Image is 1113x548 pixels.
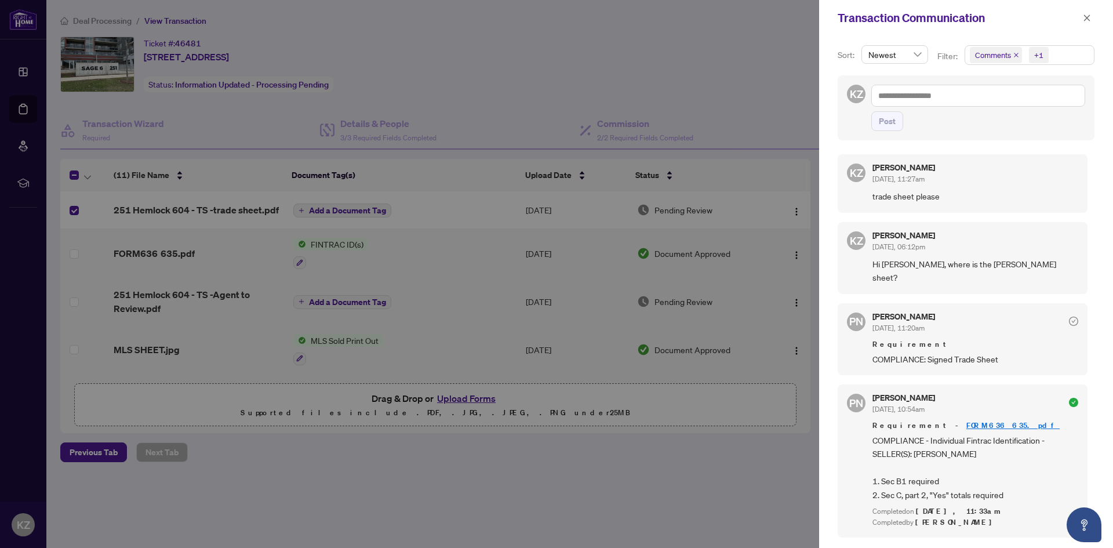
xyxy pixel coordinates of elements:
h5: [PERSON_NAME] [872,164,935,172]
span: Requirement [872,339,1078,350]
span: trade sheet please [872,190,1078,203]
h5: [PERSON_NAME] [872,231,935,239]
span: KZ [850,165,863,181]
span: [DATE], 11:33am [916,506,1002,516]
span: [DATE], 11:27am [872,175,925,183]
span: Newest [868,46,921,63]
span: [DATE], 06:12pm [872,242,925,251]
div: Completed by [872,517,1078,528]
span: [PERSON_NAME] [915,517,998,527]
span: close [1013,52,1019,58]
span: Comments [975,49,1011,61]
p: Sort: [838,49,857,61]
button: Open asap [1067,507,1101,542]
button: Post [871,111,903,131]
span: KZ [850,86,863,102]
span: [DATE], 11:20am [872,324,925,332]
h5: [PERSON_NAME] [872,394,935,402]
span: check-circle [1069,317,1078,326]
span: close [1083,14,1091,22]
a: FORM636 635.pdf [966,420,1060,430]
div: Completed on [872,506,1078,517]
span: Comments [970,47,1022,63]
span: COMPLIANCE - Individual Fintrac Identification - SELLER(S): [PERSON_NAME] 1. Sec B1 required 2. S... [872,434,1078,502]
div: +1 [1034,49,1043,61]
span: check-circle [1069,398,1078,407]
div: Transaction Communication [838,9,1079,27]
span: KZ [850,233,863,249]
span: Requirement - [872,420,1078,431]
span: [DATE], 10:54am [872,405,925,413]
span: COMPLIANCE: Signed Trade Sheet [872,353,1078,366]
span: Hi [PERSON_NAME], where is the [PERSON_NAME] sheet? [872,257,1078,285]
p: Filter: [937,50,959,63]
h5: [PERSON_NAME] [872,313,935,321]
span: PN [849,313,863,329]
span: PN [849,395,863,411]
